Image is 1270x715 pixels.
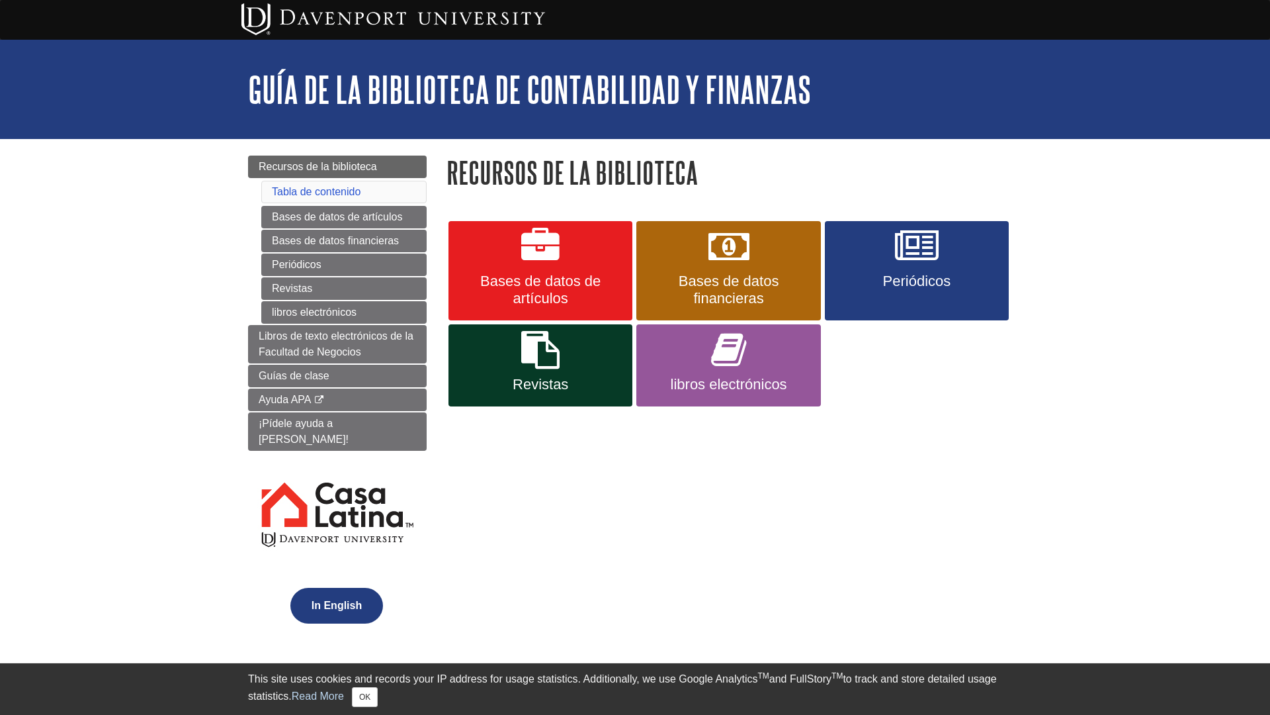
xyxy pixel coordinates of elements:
[259,330,413,358] span: Libros de texto electrónicos de la Facultad de Negocios
[646,273,810,307] span: Bases de datos financieras
[248,156,427,178] a: Recursos de la biblioteca
[248,389,427,411] a: Ayuda APA
[352,687,378,707] button: Close
[248,325,427,363] a: Libros de texto electrónicos de la Facultad de Negocios
[314,396,325,405] i: This link opens in a new window
[259,418,349,445] span: ¡Pídele ayuda a [PERSON_NAME]!
[241,3,545,35] img: Davenport University
[446,156,1022,189] h1: Recursos de la biblioteca
[292,691,344,702] a: Read More
[261,206,427,228] a: Bases de datos de artículos
[646,376,810,393] span: libros electrónicos
[636,221,820,320] a: Bases de datos financieras
[248,412,427,451] a: ¡Pídele ayuda a [PERSON_NAME]!
[458,376,622,393] span: Revistas
[259,370,329,381] span: Guías de clase
[448,221,632,320] a: Bases de datos de artículos
[261,254,427,276] a: Periódicos
[248,69,811,110] a: Guía de la Biblioteca de Contabilidad y Finanzas
[757,671,769,681] sup: TM
[831,671,843,681] sup: TM
[261,301,427,324] a: libros electrónicos
[259,161,377,172] span: Recursos de la biblioteca
[825,221,1009,320] a: Periódicos
[261,230,427,252] a: Bases de datos financieras
[458,273,622,307] span: Bases de datos de artículos
[272,186,360,197] a: Tabla de contenido
[248,365,427,387] a: Guías de clase
[835,273,999,290] span: Periódicos
[287,600,386,611] a: In English
[248,156,427,646] div: Guide Page Menu
[636,324,820,406] a: libros electrónicos
[290,588,383,624] button: In English
[248,671,1022,707] div: This site uses cookies and records your IP address for usage statistics. Additionally, we use Goo...
[448,324,632,406] a: Revistas
[261,277,427,300] a: Revistas
[259,394,311,405] span: Ayuda APA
